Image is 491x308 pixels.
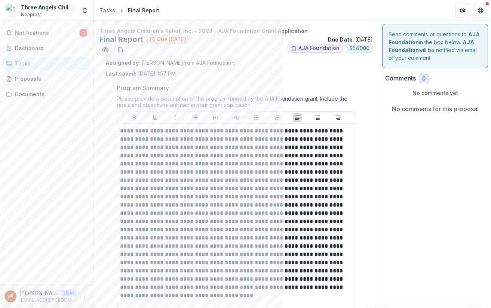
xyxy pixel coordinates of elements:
[99,35,143,44] h2: Final Report
[117,83,169,92] p: Program Summary
[171,113,179,122] button: Italicize
[385,75,416,82] h2: Comments
[422,76,426,82] span: 0
[328,36,353,43] strong: Due Date
[8,294,13,299] div: Jane Rouse
[382,24,488,68] div: Send comments or questions to in the box below. will be notified via email of your comment.
[455,3,470,18] button: Partners
[211,113,220,122] button: Heading 1
[19,289,58,297] p: [PERSON_NAME]
[150,113,159,122] button: Underline
[15,75,84,83] div: Proposals
[349,45,369,52] span: $ 54000
[105,60,139,66] strong: Assigned by
[105,70,136,77] strong: Last saved:
[105,70,176,77] p: [DATE] 1:57 PM
[96,5,118,16] a: Tasks
[157,36,186,43] span: Due [DATE]
[252,113,261,122] button: Bullet List
[191,113,200,122] button: Strike
[15,90,84,98] div: Documents
[3,88,90,100] a: Documents
[80,292,89,301] button: More
[3,57,90,70] a: Tasks
[21,3,77,11] div: Three Angels Children's Relief, Inc.
[298,45,340,52] span: AJA Foundation
[3,42,90,54] a: Dashboard
[3,27,90,39] button: Notifications1
[105,59,367,67] p: : [PERSON_NAME] from AJA Foundation
[15,44,84,52] div: Dashboard
[130,113,139,122] button: Bold
[117,95,356,111] div: Please provide a description of the program funded by the AJA Foundation grant. Include the goals...
[15,60,84,67] div: Tasks
[313,113,322,122] button: Align Center
[392,104,479,113] p: No comments for this proposal
[21,11,42,18] span: Nonprofit
[99,27,373,35] p: Three Angels Children's Relief, Inc. - 2024 - AJA Foundation Grant Application
[96,5,162,16] nav: breadcrumb
[80,29,87,37] span: 1
[114,44,126,56] button: download-word-button
[473,3,488,18] button: Get Help
[334,113,343,122] button: Align Right
[232,113,241,122] button: Heading 2
[99,44,111,56] button: Preview 9f90251c-3a95-4b10-ad10-551009084011.pdf
[6,4,18,16] img: Three Angels Children's Relief, Inc.
[3,73,90,85] a: Proposals
[328,36,373,43] p: : [DATE]
[385,89,485,97] p: No comments yet
[19,297,77,304] p: [EMAIL_ADDRESS][DOMAIN_NAME]
[80,3,90,18] button: Open entity switcher
[293,113,302,122] button: Align Left
[99,6,115,14] div: Tasks
[273,113,282,122] button: Ordered List
[61,290,77,296] p: User
[128,6,159,14] div: Final Report
[15,30,80,36] span: Notifications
